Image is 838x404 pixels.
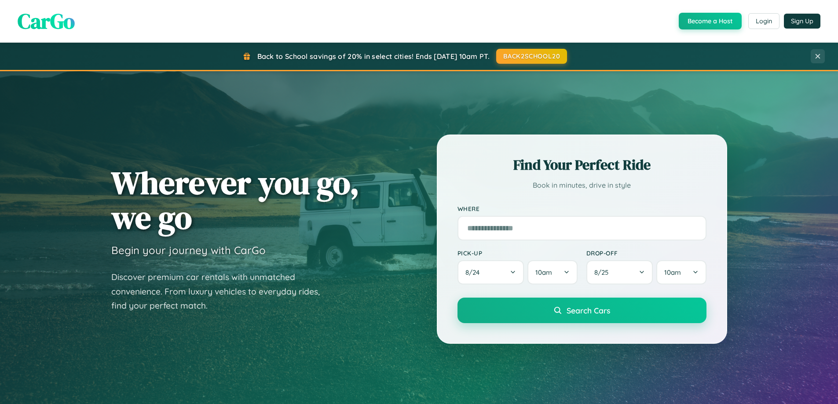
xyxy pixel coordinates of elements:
span: 8 / 24 [465,268,484,277]
label: Drop-off [586,249,706,257]
button: 10am [527,260,577,284]
p: Discover premium car rentals with unmatched convenience. From luxury vehicles to everyday rides, ... [111,270,331,313]
button: BACK2SCHOOL20 [496,49,567,64]
span: 8 / 25 [594,268,613,277]
button: 8/24 [457,260,524,284]
label: Where [457,205,706,212]
button: 8/25 [586,260,653,284]
label: Pick-up [457,249,578,257]
button: 10am [656,260,706,284]
span: 10am [535,268,552,277]
h3: Begin your journey with CarGo [111,244,266,257]
h2: Find Your Perfect Ride [457,155,706,175]
p: Book in minutes, drive in style [457,179,706,192]
span: Search Cars [567,306,610,315]
button: Become a Host [679,13,742,29]
button: Search Cars [457,298,706,323]
button: Login [748,13,779,29]
button: Sign Up [784,14,820,29]
span: Back to School savings of 20% in select cities! Ends [DATE] 10am PT. [257,52,490,61]
h1: Wherever you go, we go [111,165,359,235]
span: 10am [664,268,681,277]
span: CarGo [18,7,75,36]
